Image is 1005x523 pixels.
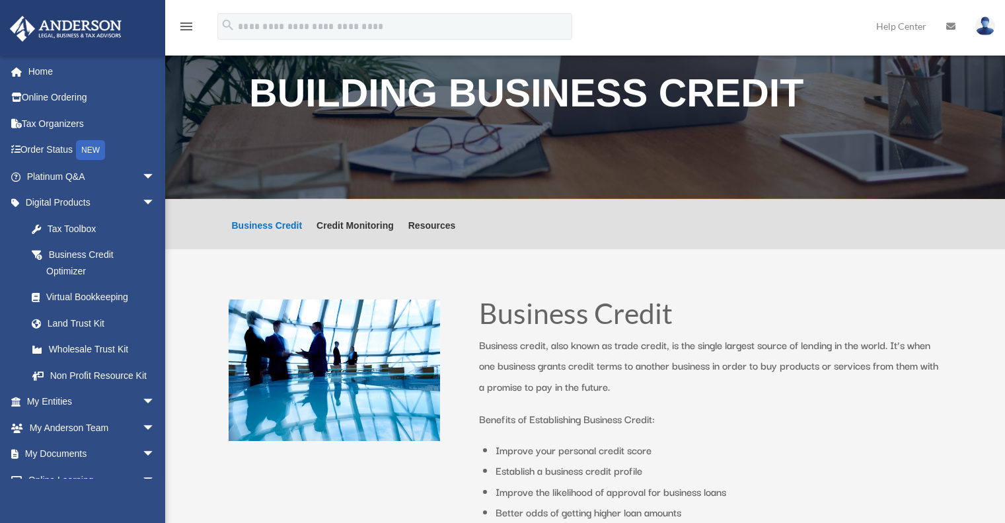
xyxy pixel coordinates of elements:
p: Business credit, also known as trade credit, is the single largest source of lending in the world... [479,335,942,409]
li: Establish a business credit profile [496,460,942,481]
a: Tax Organizers [9,110,175,137]
div: Tax Toolbox [46,221,159,237]
img: User Pic [975,17,995,36]
h1: Building Business Credit [249,74,921,120]
a: Platinum Q&Aarrow_drop_down [9,163,175,190]
a: My Documentsarrow_drop_down [9,441,175,467]
a: Credit Monitoring [316,221,394,249]
a: Tax Toolbox [19,216,175,242]
a: Non Profit Resource Kit [19,362,175,389]
span: arrow_drop_down [142,163,168,190]
li: Improve your personal credit score [496,440,942,461]
a: Business Credit Optimizer [19,242,168,284]
div: Non Profit Resource Kit [46,368,159,384]
span: arrow_drop_down [142,441,168,468]
i: search [221,18,235,32]
a: Online Ordering [9,85,175,111]
span: arrow_drop_down [142,415,168,442]
img: business people talking in office [229,300,440,441]
a: menu [178,23,194,34]
a: My Anderson Teamarrow_drop_down [9,415,175,441]
i: menu [178,19,194,34]
a: Wholesale Trust Kit [19,337,175,363]
span: arrow_drop_down [142,389,168,416]
div: Virtual Bookkeeping [46,289,159,305]
div: Wholesale Trust Kit [46,341,159,358]
p: Benefits of Establishing Business Credit: [479,409,942,430]
a: Business Credit [232,221,303,249]
a: My Entitiesarrow_drop_down [9,389,175,415]
h1: Business Credit [479,300,942,335]
div: Land Trust Kit [46,315,159,332]
a: Online Learningarrow_drop_down [9,467,175,493]
a: Land Trust Kit [19,310,175,337]
li: Improve the likelihood of approval for business loans [496,481,942,503]
a: Home [9,58,175,85]
div: NEW [76,140,105,160]
a: Digital Productsarrow_drop_down [9,190,175,216]
img: Anderson Advisors Platinum Portal [6,16,126,42]
a: Resources [408,221,456,249]
a: Virtual Bookkeeping [19,284,175,311]
span: arrow_drop_down [142,190,168,217]
span: arrow_drop_down [142,467,168,494]
li: Better odds of getting higher loan amounts [496,502,942,523]
a: Order StatusNEW [9,137,175,164]
div: Business Credit Optimizer [46,247,152,279]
